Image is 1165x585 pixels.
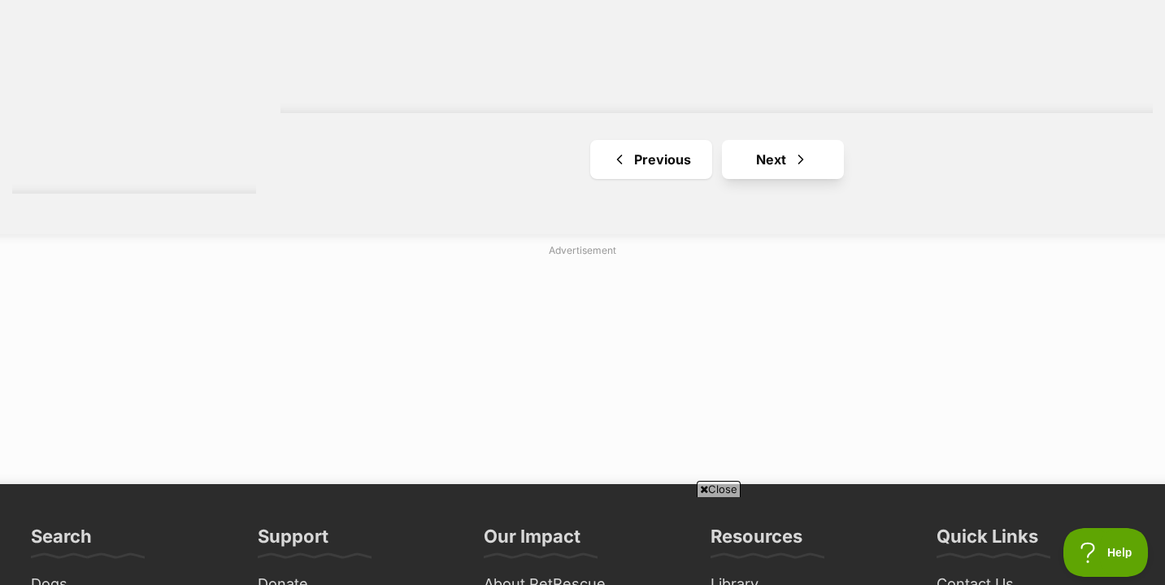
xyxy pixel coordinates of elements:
a: Next page [722,140,844,179]
h3: Search [31,525,92,557]
a: Previous page [590,140,712,179]
iframe: Advertisement [189,504,977,577]
iframe: Help Scout Beacon - Open [1063,528,1149,577]
span: Close [697,481,741,497]
nav: Pagination [280,140,1153,179]
iframe: Advertisement [189,264,977,468]
h3: Quick Links [937,525,1038,557]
